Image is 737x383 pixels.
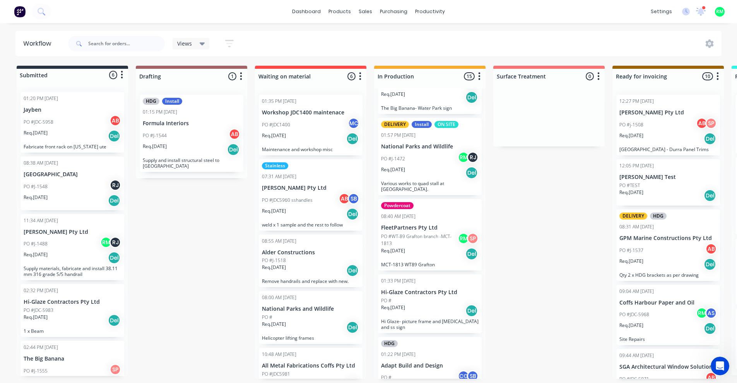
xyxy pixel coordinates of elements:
div: Del [465,91,478,104]
p: PO #J-1555 [24,368,48,374]
div: SP [705,117,717,129]
div: RM [696,307,708,319]
div: RM [458,151,469,163]
p: All Metal Fabrications Coffs Pty Ltd [262,363,359,369]
div: 08:31 AM [DATE] [619,223,654,230]
p: 1 x Beam [24,328,121,334]
div: AB [705,243,717,255]
div: 08:38 AM [DATE] [24,160,58,167]
p: Alder Constructions [262,249,359,256]
div: HDG [143,98,159,105]
p: PO #JDC-5968 [619,311,649,318]
p: [GEOGRAPHIC_DATA] [24,171,121,178]
p: PO #JDC-5983 [24,307,53,314]
div: 08:00 AM [DATE]National Parks and WildlifePO #Req.[DATE]DelHelicopter lifting frames [259,291,363,344]
p: Req. [DATE] [381,91,405,98]
div: 11:34 AM [DATE] [24,217,58,224]
div: RJ [109,237,121,248]
p: National Parks and Wildlife [262,306,359,312]
div: 08:40 AM [DATE] [381,213,416,220]
div: Install [412,121,432,128]
div: AB [109,115,121,126]
div: AS [705,307,717,319]
p: weld x 1 sample and the rest to follow [262,222,359,228]
div: Del [704,189,716,202]
p: Req. [DATE] [619,258,643,265]
p: PO #J-1488 [24,240,48,247]
p: Req. [DATE] [24,194,48,201]
p: Qty 2 x HDG brackets as per drawing [619,272,717,278]
div: 09:04 AM [DATE] [619,288,654,295]
p: Req. [DATE] [619,189,643,196]
p: PO # [381,374,392,381]
span: RM [716,8,723,15]
div: Del [346,133,359,145]
div: 02:44 PM [DATE] [24,344,58,351]
p: Req. [DATE] [24,251,48,258]
div: 01:57 PM [DATE] [381,132,416,139]
p: National Parks and Wildlife [381,143,479,150]
div: 02:32 PM [DATE]Hi-Glaze Contractors Pty LtdPO #JDC-5983Req.[DATE]Del1 x Beam [21,284,124,337]
p: Adapt Build and Design [381,363,479,369]
div: AB [696,117,708,129]
img: Factory [14,6,26,17]
div: 01:33 PM [DATE]Hi-Glaze Contractors Pty LtdPO #Req.[DATE]DelHi Glaze- picture frame and [MEDICAL_... [378,274,482,333]
div: 01:20 PM [DATE] [24,95,58,102]
p: [PERSON_NAME] Pty Ltd [262,185,359,191]
p: Maintenance and workshop misc [262,146,359,152]
div: SP [109,364,121,375]
a: dashboard [288,6,325,17]
iframe: Intercom live chat [711,357,729,375]
div: ON SITE [434,121,458,128]
div: 08:55 AM [DATE]Alder ConstructionsPO #J-1518Req.[DATE]DelRemove handrails and replace with new. [259,235,363,288]
p: PO #J-1544 [143,132,167,139]
p: Workshop JDC1400 maintenace [262,109,359,116]
p: Req. [DATE] [262,208,286,214]
div: Del [465,305,478,317]
span: Views [177,39,192,48]
div: 12:05 PM [DATE][PERSON_NAME] TestPO #TESTReq.[DATE]Del [616,159,720,206]
div: Del [108,130,120,142]
p: Supply materials, fabricate and install 38.11 mm 316 grade S/S handrail [24,266,121,277]
p: PO #j-1508 [619,121,643,128]
div: Del [108,194,120,207]
p: Site Repairs [619,336,717,342]
p: Remove handrails and replace with new. [262,278,359,284]
div: DELIVERY [381,121,409,128]
p: [GEOGRAPHIC_DATA] - Durra Panel Trims [619,146,717,152]
p: Req. [DATE] [262,264,286,271]
p: Helicopter lifting frames [262,335,359,341]
div: 09:04 AM [DATE]Coffs Harbour Paper and OilPO #JDC-5968RMASReq.[DATE]DelSite Repairs [616,285,720,346]
p: Req. [DATE] [619,132,643,139]
p: PO #JDC5960 sshandles [262,197,313,204]
input: Search for orders... [88,36,165,51]
div: 01:22 PM [DATE] [381,351,416,358]
div: Del [465,248,478,260]
div: HDG [381,340,398,347]
div: 01:20 PM [DATE]JaybenPO #JDC-5958ABReq.[DATE]DelFabricate front rack on [US_STATE] ute [21,92,124,153]
p: Req. [DATE] [381,166,405,173]
div: 08:00 AM [DATE] [262,294,296,301]
p: Hi Glaze- picture frame and [MEDICAL_DATA] and ss sign [381,318,479,330]
p: Req. [DATE] [24,129,48,136]
div: 12:05 PM [DATE] [619,162,654,169]
p: Jayben [24,107,121,113]
div: 01:15 PM [DATE] [143,109,177,116]
div: Powdercoat08:40 AM [DATE]FleetPartners Pty LtdPO #WT-89 Grafton branch -MCT-1813RMSPReq.[DATE]Del... [378,199,482,271]
div: DELIVERY [619,213,647,220]
p: Fabricate front rack on [US_STATE] ute [24,144,121,150]
div: Del [108,314,120,327]
p: MCT-1813 WT89 Grafton [381,262,479,267]
p: [PERSON_NAME] Test [619,174,717,180]
p: FleetPartners Pty Ltd [381,225,479,231]
p: Req. [DATE] [619,322,643,329]
p: Supply and install structural steel to [GEOGRAPHIC_DATA] [143,157,240,169]
div: 01:35 PM [DATE]Workshop JDC1400 maintenacePO #JDC1400MCReq.[DATE]DelMaintenance and workshop misc [259,95,363,155]
div: Del [704,258,716,271]
div: Del [108,252,120,264]
div: CG [458,370,469,382]
p: SGA Architectural Window Solutions [619,364,717,370]
p: The Big Banana [24,356,121,362]
div: Stainless07:31 AM [DATE][PERSON_NAME] Pty LtdPO #JDC5960 sshandlesABSBReq.[DATE]Delweld x 1 sampl... [259,159,363,231]
p: [PERSON_NAME] Pty Ltd [24,229,121,235]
